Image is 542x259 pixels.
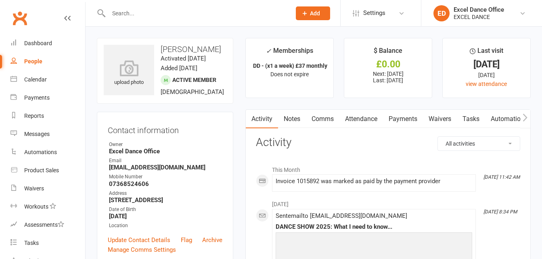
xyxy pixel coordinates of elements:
[256,196,520,209] li: [DATE]
[109,206,222,213] div: Date of Birth
[310,10,320,17] span: Add
[108,235,170,245] a: Update Contact Details
[374,46,402,60] div: $ Balance
[363,4,385,22] span: Settings
[24,58,42,65] div: People
[276,223,472,230] div: DANCE SHOW 2025: What I need to know...
[10,198,85,216] a: Workouts
[470,46,503,60] div: Last visit
[24,76,47,83] div: Calendar
[256,136,520,149] h3: Activity
[423,110,457,128] a: Waivers
[306,110,339,128] a: Comms
[339,110,383,128] a: Attendance
[10,52,85,71] a: People
[109,213,222,220] strong: [DATE]
[270,71,309,77] span: Does not expire
[10,216,85,234] a: Assessments
[24,167,59,173] div: Product Sales
[109,180,222,188] strong: 07368524606
[352,71,425,84] p: Next: [DATE] Last: [DATE]
[10,107,85,125] a: Reports
[161,65,197,72] time: Added [DATE]
[104,60,154,87] div: upload photo
[108,123,222,135] h3: Contact information
[109,222,222,230] div: Location
[276,178,472,185] div: Invoice 1015892 was marked as paid by the payment provider
[109,148,222,155] strong: Excel Dance Office
[296,6,330,20] button: Add
[24,40,52,46] div: Dashboard
[202,235,222,245] a: Archive
[24,240,39,246] div: Tasks
[109,196,222,204] strong: [STREET_ADDRESS]
[24,94,50,101] div: Payments
[483,209,517,215] i: [DATE] 8:34 PM
[24,149,57,155] div: Automations
[106,8,285,19] input: Search...
[10,71,85,89] a: Calendar
[161,88,224,96] span: [DEMOGRAPHIC_DATA]
[24,131,50,137] div: Messages
[109,164,222,171] strong: [EMAIL_ADDRESS][DOMAIN_NAME]
[246,110,278,128] a: Activity
[253,63,327,69] strong: DD - (x1 a week) £37 monthly
[109,190,222,197] div: Address
[256,161,520,174] li: This Month
[278,110,306,128] a: Notes
[10,125,85,143] a: Messages
[24,221,64,228] div: Assessments
[10,234,85,252] a: Tasks
[266,46,313,61] div: Memberships
[10,161,85,180] a: Product Sales
[276,212,407,219] span: Sent email to [EMAIL_ADDRESS][DOMAIN_NAME]
[172,77,216,83] span: Active member
[433,5,450,21] div: ED
[10,34,85,52] a: Dashboard
[383,110,423,128] a: Payments
[24,185,44,192] div: Waivers
[10,143,85,161] a: Automations
[454,6,504,13] div: Excel Dance Office
[10,89,85,107] a: Payments
[108,245,176,255] a: Manage Comms Settings
[450,71,523,79] div: [DATE]
[266,47,271,55] i: ✓
[109,141,222,148] div: Owner
[10,8,30,28] a: Clubworx
[109,173,222,181] div: Mobile Number
[24,113,44,119] div: Reports
[109,157,222,165] div: Email
[485,110,533,128] a: Automations
[181,235,192,245] a: Flag
[466,81,507,87] a: view attendance
[352,60,425,69] div: £0.00
[483,174,520,180] i: [DATE] 11:42 AM
[10,180,85,198] a: Waivers
[457,110,485,128] a: Tasks
[450,60,523,69] div: [DATE]
[454,13,504,21] div: EXCEL DANCE
[104,45,226,54] h3: [PERSON_NAME]
[24,203,48,210] div: Workouts
[161,55,206,62] time: Activated [DATE]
